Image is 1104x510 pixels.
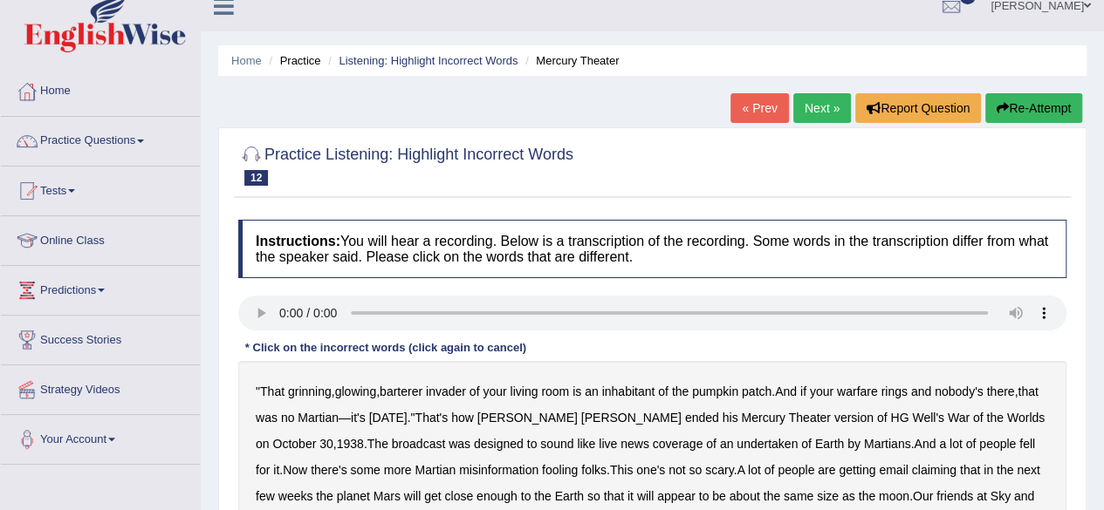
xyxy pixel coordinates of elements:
[965,437,976,451] b: of
[621,437,649,451] b: news
[839,463,875,477] b: getting
[415,463,456,477] b: Martian
[451,411,474,425] b: how
[380,384,422,398] b: barterer
[610,463,633,477] b: This
[775,384,797,398] b: And
[1018,384,1038,398] b: that
[311,463,347,477] b: there's
[912,411,944,425] b: Well's
[858,489,874,503] b: the
[602,384,655,398] b: inhabitant
[737,463,744,477] b: A
[470,384,480,398] b: of
[669,463,685,477] b: not
[384,463,412,477] b: more
[699,489,710,503] b: to
[864,437,911,451] b: Martians
[339,54,518,67] a: Listening: Highlight Incorrect Words
[914,437,936,451] b: And
[404,489,421,503] b: will
[1017,463,1039,477] b: next
[1,216,200,260] a: Online Class
[1014,489,1034,503] b: and
[577,437,595,451] b: like
[573,384,581,398] b: is
[1,365,200,409] a: Strategy Videos
[599,437,617,451] b: live
[720,437,734,451] b: an
[534,489,551,503] b: the
[1019,437,1035,451] b: fell
[231,54,262,67] a: Home
[653,437,703,451] b: coverage
[948,411,970,425] b: War
[818,463,835,477] b: are
[879,489,909,503] b: moon
[730,489,760,503] b: about
[855,93,981,123] button: Report Question
[960,463,980,477] b: that
[801,437,812,451] b: of
[705,463,733,477] b: scary
[278,489,313,503] b: weeks
[637,489,654,503] b: will
[477,411,578,425] b: [PERSON_NAME]
[847,437,861,451] b: by
[913,489,933,503] b: Our
[657,489,696,503] b: appear
[477,489,518,503] b: enough
[424,489,441,503] b: get
[527,437,538,451] b: to
[627,489,634,503] b: it
[392,437,445,451] b: broadcast
[298,411,339,425] b: Martian
[335,384,376,398] b: glowing
[521,52,619,69] li: Mercury Theater
[890,411,909,425] b: HG
[911,384,931,398] b: and
[281,411,295,425] b: no
[238,339,533,356] div: * Click on the incorrect words (click again to cancel)
[260,384,285,398] b: That
[879,463,908,477] b: email
[1,67,200,111] a: Home
[881,384,907,398] b: rings
[238,142,573,186] h2: Practice Listening: Highlight Incorrect Words
[1,167,200,210] a: Tests
[541,384,569,398] b: room
[449,437,470,451] b: was
[984,463,993,477] b: in
[977,489,987,503] b: at
[374,489,401,503] b: Mars
[587,489,600,503] b: so
[991,489,1011,503] b: Sky
[319,437,333,451] b: 30
[997,463,1013,477] b: the
[712,489,726,503] b: be
[730,93,788,123] a: « Prev
[800,384,806,398] b: if
[521,489,531,503] b: to
[950,437,963,451] b: lot
[877,411,888,425] b: of
[1,266,200,309] a: Predictions
[742,384,771,398] b: patch
[636,463,665,477] b: one's
[555,489,584,503] b: Earth
[834,411,874,425] b: version
[973,411,984,425] b: of
[935,384,984,398] b: nobody's
[1,117,200,160] a: Practice Questions
[426,384,466,398] b: invader
[256,411,278,425] b: was
[912,463,957,477] b: claiming
[986,384,1014,398] b: there
[979,437,1016,451] b: people
[689,463,702,477] b: so
[815,437,844,451] b: Earth
[692,384,738,398] b: pumpkin
[810,384,833,398] b: your
[540,437,573,451] b: sound
[672,384,689,398] b: the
